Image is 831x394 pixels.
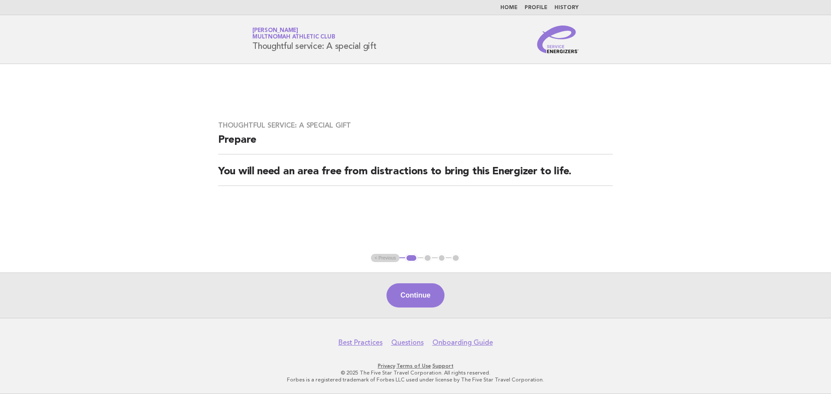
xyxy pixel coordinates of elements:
a: [PERSON_NAME]Multnomah Athletic Club [252,28,335,40]
a: Profile [525,5,548,10]
p: Forbes is a registered trademark of Forbes LLC used under license by The Five Star Travel Corpora... [151,376,680,383]
p: · · [151,362,680,369]
a: History [554,5,579,10]
a: Questions [391,338,424,347]
button: 1 [405,254,418,263]
a: Onboarding Guide [432,338,493,347]
h2: Prepare [218,133,613,154]
a: Home [500,5,518,10]
button: Continue [387,283,444,308]
a: Terms of Use [396,363,431,369]
img: Service Energizers [537,26,579,53]
span: Multnomah Athletic Club [252,35,335,40]
h2: You will need an area free from distractions to bring this Energizer to life. [218,165,613,186]
a: Privacy [378,363,395,369]
h3: Thoughtful service: A special gift [218,121,613,130]
a: Best Practices [338,338,383,347]
a: Support [432,363,454,369]
h1: Thoughtful service: A special gift [252,28,377,51]
p: © 2025 The Five Star Travel Corporation. All rights reserved. [151,369,680,376]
